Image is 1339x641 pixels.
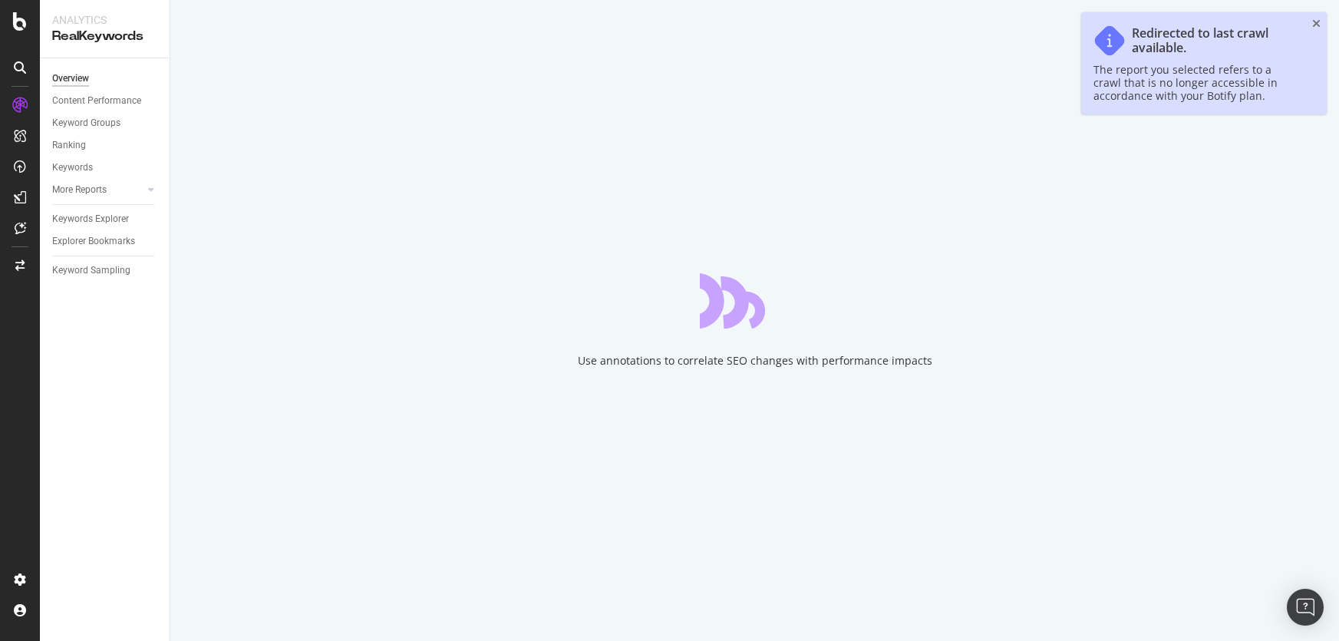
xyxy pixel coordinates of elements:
div: Redirected to last crawl available. [1132,26,1299,55]
div: close toast [1312,18,1321,29]
div: Keywords Explorer [52,211,129,227]
a: Ranking [52,137,159,154]
a: Keywords Explorer [52,211,159,227]
div: Keyword Sampling [52,263,130,279]
a: Overview [52,71,159,87]
div: Explorer Bookmarks [52,233,135,249]
div: The report you selected refers to a crawl that is no longer accessible in accordance with your Bo... [1093,63,1299,102]
div: Keywords [52,160,93,176]
div: More Reports [52,182,107,198]
a: Content Performance [52,93,159,109]
a: More Reports [52,182,143,198]
div: Content Performance [52,93,141,109]
div: Analytics [52,12,157,28]
div: Keyword Groups [52,115,120,131]
a: Keyword Sampling [52,263,159,279]
div: animation [700,273,810,329]
a: Keyword Groups [52,115,159,131]
div: RealKeywords [52,28,157,45]
div: Use annotations to correlate SEO changes with performance impacts [578,353,932,368]
div: Overview [52,71,89,87]
a: Keywords [52,160,159,176]
a: Explorer Bookmarks [52,233,159,249]
div: Ranking [52,137,86,154]
div: Open Intercom Messenger [1287,589,1324,626]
